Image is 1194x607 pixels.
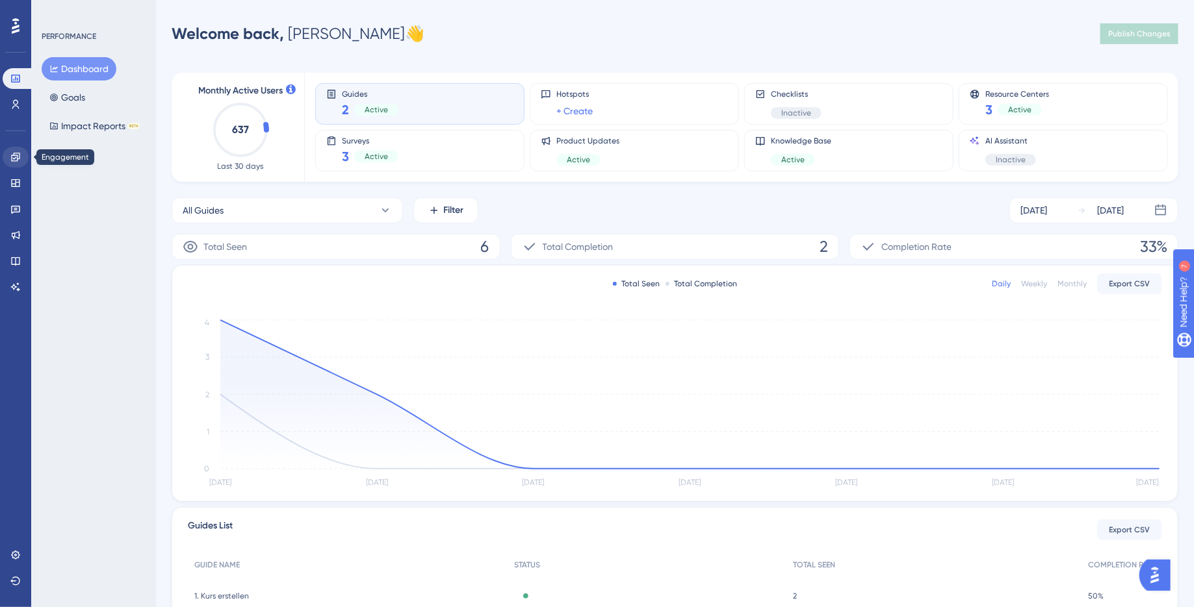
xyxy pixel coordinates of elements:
[523,478,545,488] tspan: [DATE]
[365,151,388,162] span: Active
[771,136,831,146] span: Knowledge Base
[31,3,81,19] span: Need Help?
[992,478,1014,488] tspan: [DATE]
[172,197,403,223] button: All Guides
[781,108,811,118] span: Inactive
[771,89,822,99] span: Checklists
[342,101,349,119] span: 2
[1021,279,1047,289] div: Weekly
[194,560,240,570] span: GUIDE NAME
[1088,591,1104,601] span: 50%
[444,203,464,218] span: Filter
[90,6,94,17] div: 7
[42,31,96,42] div: PERFORMANCE
[1100,23,1178,44] button: Publish Changes
[183,203,224,218] span: All Guides
[232,123,249,136] text: 637
[194,591,249,601] span: 1. Kurs erstellen
[365,105,388,115] span: Active
[42,57,116,81] button: Dashboard
[342,136,398,145] span: Surveys
[996,155,1026,165] span: Inactive
[42,114,148,138] button: Impact ReportsBETA
[793,560,835,570] span: TOTAL SEEN
[1097,519,1162,540] button: Export CSV
[172,23,424,44] div: [PERSON_NAME] 👋
[1110,279,1150,289] span: Export CSV
[567,155,590,165] span: Active
[556,103,593,119] a: + Create
[1110,525,1150,535] span: Export CSV
[172,24,284,43] span: Welcome back,
[1058,279,1087,289] div: Monthly
[205,390,209,399] tspan: 2
[793,591,797,601] span: 2
[543,239,614,254] span: Total Completion
[1020,203,1047,218] div: [DATE]
[1108,29,1171,39] span: Publish Changes
[992,279,1011,289] div: Daily
[481,236,489,257] span: 6
[366,478,388,488] tspan: [DATE]
[1097,203,1124,218] div: [DATE]
[666,279,738,289] div: Total Completion
[128,123,140,129] div: BETA
[203,239,247,254] span: Total Seen
[207,427,209,436] tspan: 1
[985,136,1036,146] span: AI Assistant
[413,197,478,223] button: Filter
[1008,105,1032,115] span: Active
[881,239,952,254] span: Completion Rate
[342,89,398,98] span: Guides
[1139,556,1178,595] iframe: UserGuiding AI Assistant Launcher
[1088,560,1156,570] span: COMPLETION RATE
[556,136,619,146] span: Product Updates
[42,86,93,109] button: Goals
[781,155,805,165] span: Active
[985,89,1049,98] span: Resource Centers
[556,89,593,99] span: Hotspots
[1140,236,1167,257] span: 33%
[985,101,993,119] span: 3
[209,478,231,488] tspan: [DATE]
[198,83,283,99] span: Monthly Active Users
[218,161,264,171] span: Last 30 days
[679,478,701,488] tspan: [DATE]
[1097,273,1162,294] button: Export CSV
[1137,478,1159,488] tspan: [DATE]
[514,560,540,570] span: STATUS
[835,478,857,488] tspan: [DATE]
[205,319,209,328] tspan: 4
[188,518,233,541] span: Guides List
[205,353,209,362] tspan: 3
[613,279,660,289] div: Total Seen
[820,236,828,257] span: 2
[342,147,349,166] span: 3
[204,464,209,473] tspan: 0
